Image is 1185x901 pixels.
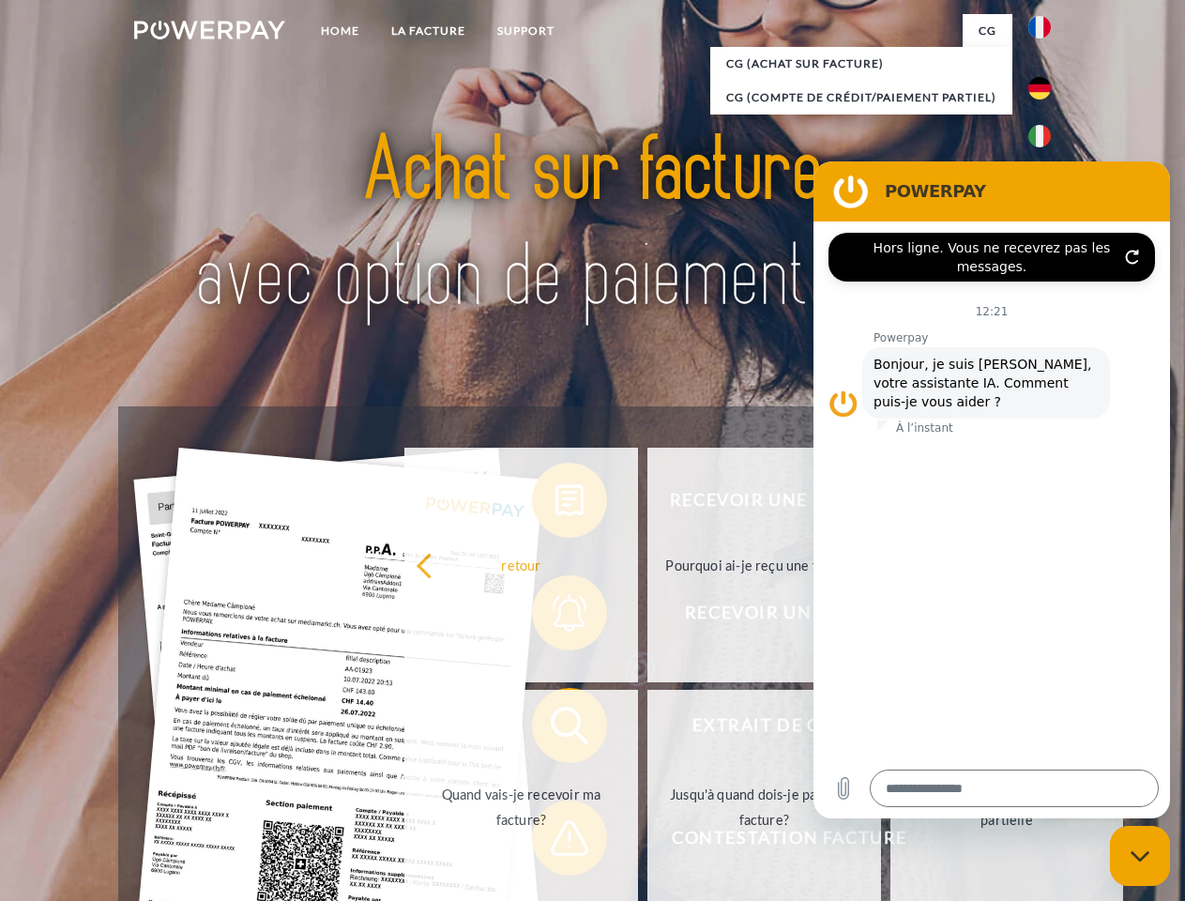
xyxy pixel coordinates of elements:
[659,782,870,832] div: Jusqu'à quand dois-je payer ma facture?
[134,21,285,39] img: logo-powerpay-white.svg
[416,552,627,577] div: retour
[481,14,570,48] a: Support
[813,161,1170,818] iframe: Fenêtre de messagerie
[659,552,870,577] div: Pourquoi ai-je reçu une facture?
[179,90,1006,359] img: title-powerpay_fr.svg
[710,47,1012,81] a: CG (achat sur facture)
[1028,77,1051,99] img: de
[710,81,1012,115] a: CG (Compte de crédit/paiement partiel)
[1110,826,1170,886] iframe: Bouton de lancement de la fenêtre de messagerie, conversation en cours
[1028,16,1051,38] img: fr
[305,14,375,48] a: Home
[416,782,627,832] div: Quand vais-je recevoir ma facture?
[963,14,1012,48] a: CG
[1028,125,1051,147] img: it
[375,14,481,48] a: LA FACTURE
